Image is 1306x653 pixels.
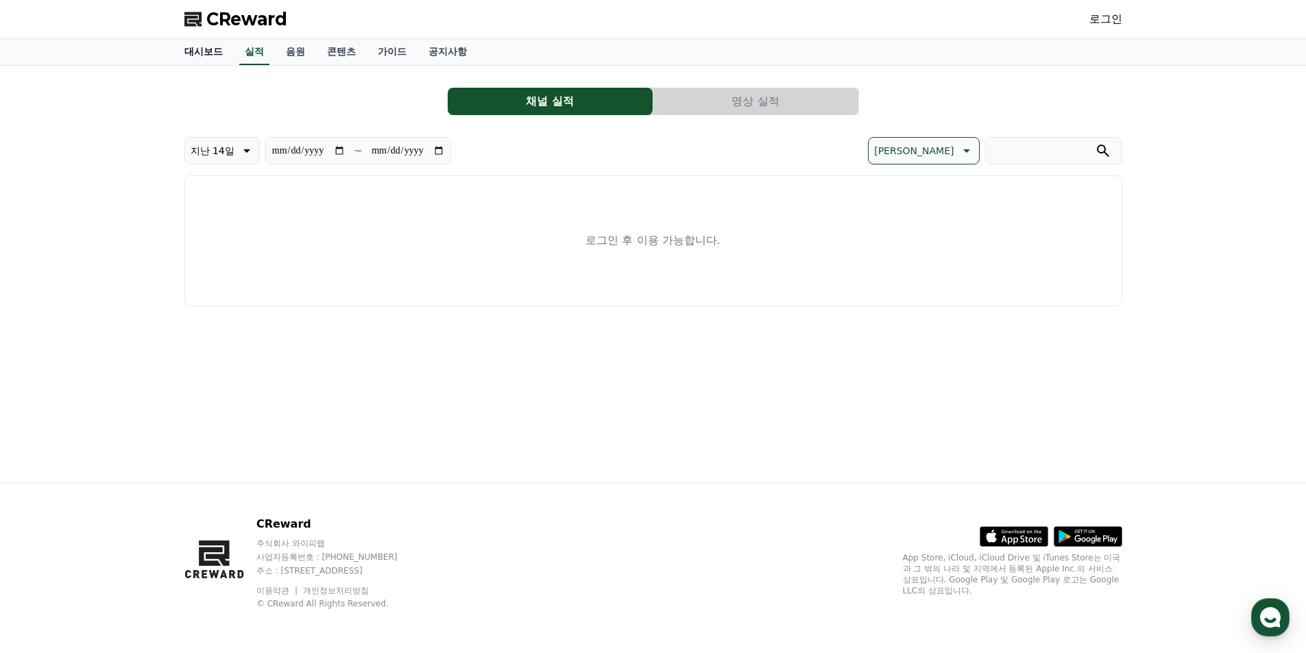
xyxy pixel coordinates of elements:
p: 로그인 후 이용 가능합니다. [585,232,720,249]
a: 음원 [275,39,316,65]
p: ~ [354,143,363,159]
span: 홈 [43,455,51,466]
button: 영상 실적 [653,88,858,115]
a: 실적 [239,39,269,65]
a: 로그인 [1089,11,1122,27]
p: 지난 14일 [191,141,234,160]
span: 대화 [125,456,142,467]
p: 주소 : [STREET_ADDRESS] [256,565,424,576]
a: 대시보드 [173,39,234,65]
p: CReward [256,516,424,532]
button: [PERSON_NAME] [868,137,979,164]
p: © CReward All Rights Reserved. [256,598,424,609]
a: 콘텐츠 [316,39,367,65]
a: 개인정보처리방침 [303,586,369,595]
a: 이용약관 [256,586,300,595]
span: 설정 [212,455,228,466]
p: 사업자등록번호 : [PHONE_NUMBER] [256,552,424,563]
a: 대화 [90,434,177,469]
a: 홈 [4,434,90,469]
button: 지난 14일 [184,137,260,164]
a: 공지사항 [418,39,478,65]
p: App Store, iCloud, iCloud Drive 및 iTunes Store는 미국과 그 밖의 나라 및 지역에서 등록된 Apple Inc.의 서비스 상표입니다. Goo... [903,552,1122,596]
a: 가이드 [367,39,418,65]
span: CReward [206,8,287,30]
a: CReward [184,8,287,30]
p: [PERSON_NAME] [874,141,954,160]
a: 설정 [177,434,263,469]
p: 주식회사 와이피랩 [256,538,424,549]
a: 영상 실적 [653,88,859,115]
button: 채널 실적 [448,88,653,115]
